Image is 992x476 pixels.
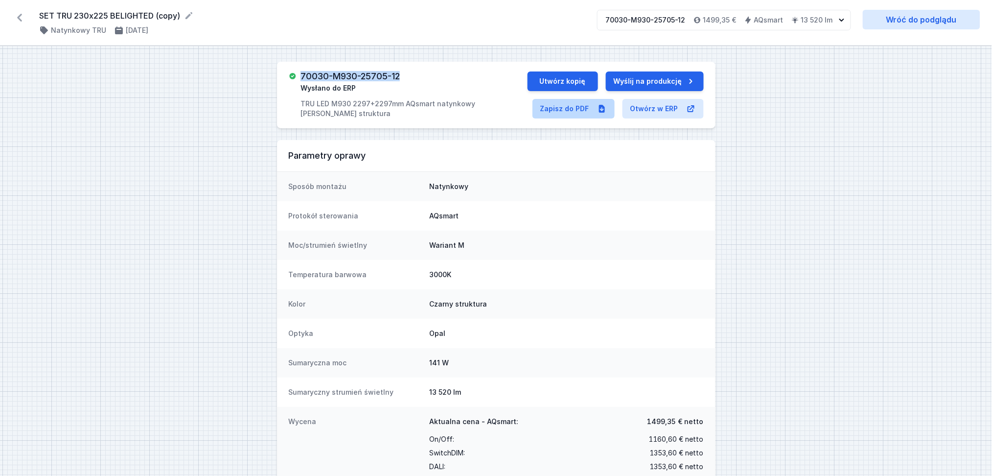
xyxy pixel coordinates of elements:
dd: Opal [430,329,704,338]
dt: Sumaryczny strumień świetlny [289,387,422,397]
button: 70030-M930-25705-121499,35 €AQsmart13 520 lm [597,10,851,30]
dd: AQsmart [430,211,704,221]
h4: 13 520 lm [801,15,833,25]
div: 70030-M930-25705-12 [605,15,686,25]
dt: Kolor [289,299,422,309]
dd: 141 W [430,358,704,368]
dt: Optyka [289,329,422,338]
dd: Czarny struktura [430,299,704,309]
h4: AQsmart [754,15,784,25]
a: Zapisz do PDF [532,99,615,119]
dd: 13 520 lm [430,387,704,397]
span: 1353,60 € netto [650,446,704,460]
button: Utwórz kopię [528,71,598,91]
p: TRU LED M930 2297+2297mm AQsmart natynkowy [PERSON_NAME] struktura [300,99,527,119]
a: Otwórz w ERP [623,99,704,119]
h3: Parametry oprawy [289,150,704,162]
dd: Natynkowy [430,182,704,191]
span: DALI : [430,460,446,474]
dd: Wariant M [430,240,704,250]
span: 1499,35 € netto [647,417,704,427]
span: SwitchDIM : [430,446,465,460]
form: SET TRU 230x225 BELIGHTED (copy) [39,10,585,22]
dt: Sumaryczna moc [289,358,422,368]
h4: 1499,35 € [703,15,737,25]
dt: Temperatura barwowa [289,270,422,280]
span: 1160,60 € netto [649,432,704,446]
button: Wyślij na produkcję [606,71,704,91]
h4: Natynkowy TRU [51,25,106,35]
dt: Sposób montażu [289,182,422,191]
dd: 3000K [430,270,704,280]
a: Wróć do podglądu [863,10,980,29]
button: Edytuj nazwę projektu [184,11,194,21]
dt: Moc/strumień świetlny [289,240,422,250]
span: Aktualna cena - AQsmart: [430,417,519,427]
h4: [DATE] [126,25,148,35]
span: On/Off : [430,432,455,446]
dt: Protokół sterowania [289,211,422,221]
h3: 70030-M930-25705-12 [300,71,400,81]
span: 1353,60 € netto [650,460,704,474]
span: Wysłano do ERP [300,83,356,93]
